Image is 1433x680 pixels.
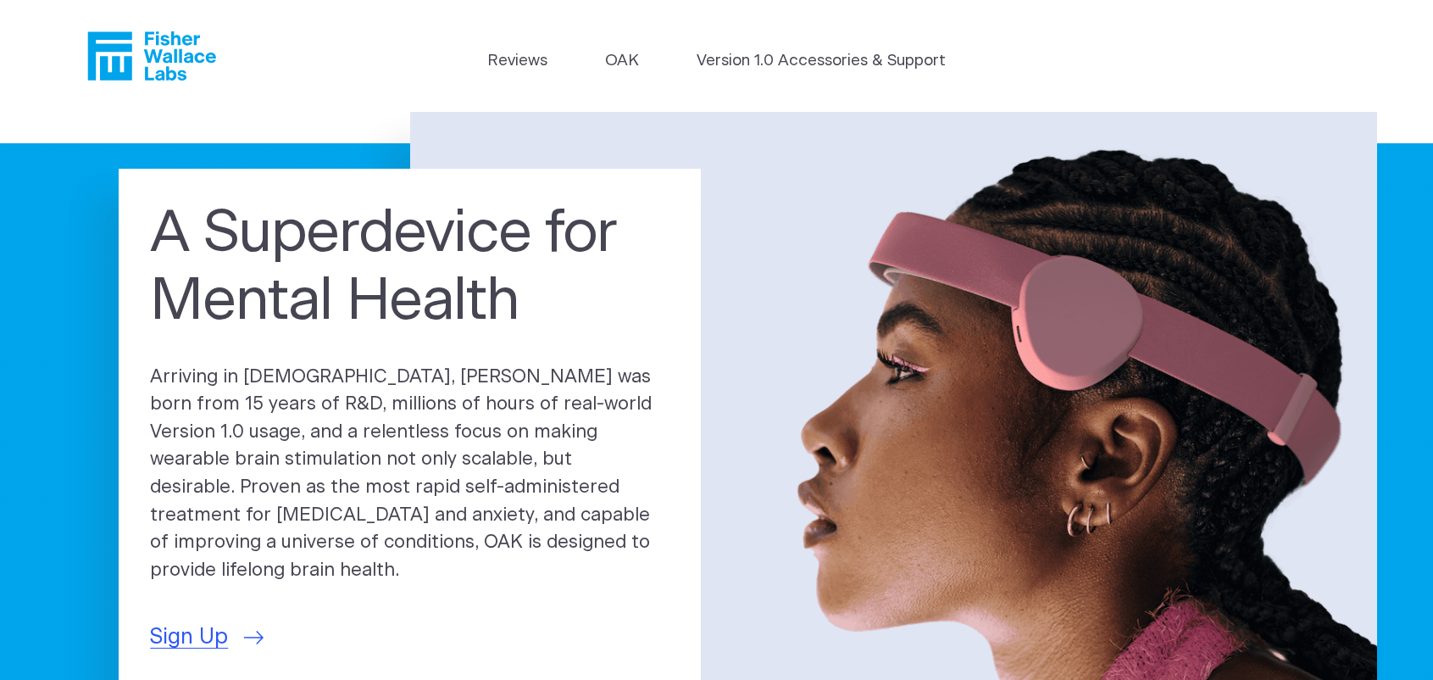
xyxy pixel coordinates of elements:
[697,49,946,73] a: Version 1.0 Accessories & Support
[150,621,264,654] a: Sign Up
[87,31,216,81] a: Fisher Wallace
[150,621,228,654] span: Sign Up
[487,49,547,73] a: Reviews
[605,49,639,73] a: OAK
[150,200,669,335] h1: A Superdevice for Mental Health
[150,364,669,585] p: Arriving in [DEMOGRAPHIC_DATA], [PERSON_NAME] was born from 15 years of R&D, millions of hours of...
